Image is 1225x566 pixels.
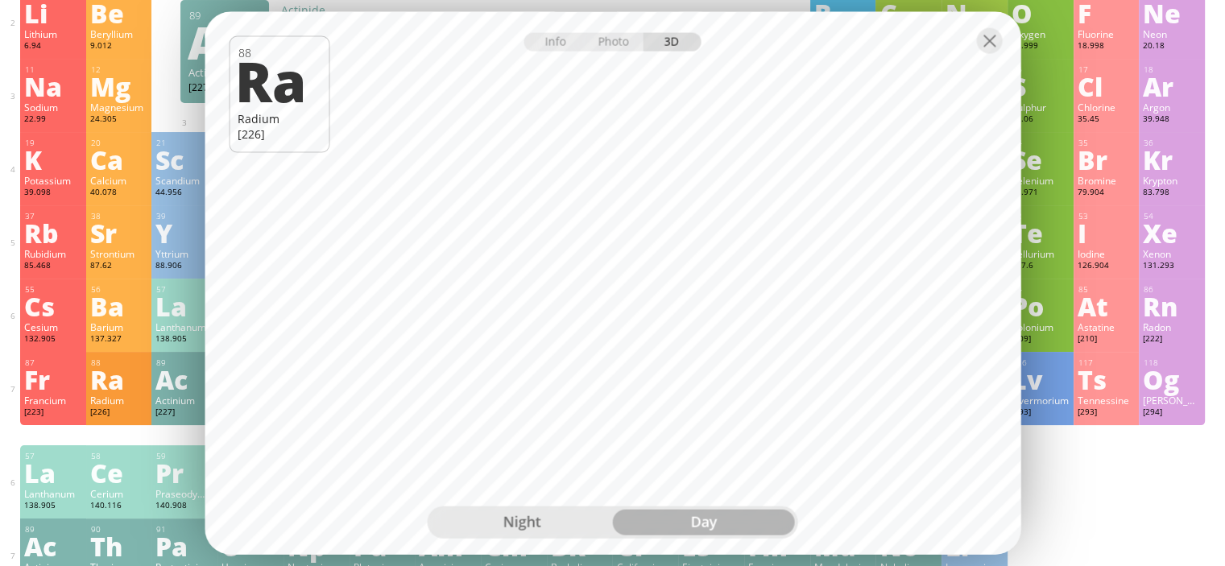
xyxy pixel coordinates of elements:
[24,220,82,246] div: Rb
[1144,211,1201,221] div: 54
[1012,73,1070,99] div: S
[91,211,148,221] div: 38
[1078,101,1136,114] div: Chlorine
[24,500,82,513] div: 138.905
[586,32,644,51] div: Photo
[238,126,321,141] div: [226]
[155,407,213,419] div: [227]
[748,533,806,559] div: Fm
[24,27,82,40] div: Lithium
[24,460,82,485] div: La
[1143,260,1201,273] div: 131.293
[24,247,82,260] div: Rubidium
[1143,407,1201,419] div: [294]
[1078,320,1136,333] div: Astatine
[1078,394,1136,407] div: Tennessine
[90,407,148,419] div: [226]
[1012,40,1070,53] div: 15.999
[281,2,442,18] div: Actinide
[1144,357,1201,368] div: 118
[551,533,609,559] div: Bk
[1012,174,1070,187] div: Selenium
[90,187,148,200] div: 40.078
[90,40,148,53] div: 9.012
[155,247,213,260] div: Yttrium
[613,510,795,535] div: Day
[1012,101,1070,114] div: Sulphur
[155,394,213,407] div: Actinium
[1143,220,1201,246] div: Xe
[1012,114,1070,126] div: 32.06
[1143,174,1201,187] div: Krypton
[188,29,260,55] div: Ac
[1012,211,1070,221] div: 52
[1012,247,1070,260] div: Tellurium
[1012,64,1070,75] div: 16
[235,52,318,107] div: Ra
[1012,366,1070,392] div: Lv
[155,320,213,333] div: Lanthanum
[814,533,872,559] div: Md
[155,147,213,172] div: Sc
[1143,73,1201,99] div: Ar
[189,8,261,23] div: 89
[155,487,213,500] div: Praseodymium
[1143,293,1201,319] div: Rn
[524,32,586,51] div: Info
[156,451,213,461] div: 59
[25,451,82,461] div: 57
[91,138,148,148] div: 20
[188,65,261,80] div: Actinium
[1012,187,1070,200] div: 78.971
[1143,101,1201,114] div: Argon
[155,533,213,559] div: Pa
[879,533,937,559] div: No
[90,220,148,246] div: Sr
[1078,27,1136,40] div: Fluorine
[1078,260,1136,273] div: 126.904
[90,460,148,485] div: Ce
[90,333,148,346] div: 137.327
[1012,220,1070,246] div: Te
[1143,187,1201,200] div: 83.798
[156,211,213,221] div: 39
[1012,284,1070,295] div: 84
[155,293,213,319] div: La
[90,147,148,172] div: Ca
[1144,138,1201,148] div: 36
[90,101,148,114] div: Magnesium
[1012,138,1070,148] div: 34
[24,73,82,99] div: Na
[24,394,82,407] div: Francium
[1012,394,1070,407] div: Livermorium
[156,284,213,295] div: 57
[24,101,82,114] div: Sodium
[1078,114,1136,126] div: 35.45
[1143,114,1201,126] div: 39.948
[1143,40,1201,53] div: 20.18
[1143,247,1201,260] div: Xenon
[1143,147,1201,172] div: Kr
[90,500,148,513] div: 140.116
[1078,73,1136,99] div: Cl
[24,320,82,333] div: Cesium
[90,366,148,392] div: Ra
[91,524,148,535] div: 90
[1078,138,1136,148] div: 35
[155,260,213,273] div: 88.906
[1078,407,1136,419] div: [293]
[90,320,148,333] div: Barium
[682,533,740,559] div: Es
[1078,40,1136,53] div: 18.998
[155,333,213,346] div: 138.905
[946,533,1004,559] div: Lr
[1144,64,1201,75] div: 18
[90,533,148,559] div: Th
[1078,174,1136,187] div: Bromine
[1012,407,1070,419] div: [293]
[24,487,82,500] div: Lanthanum
[1012,260,1070,273] div: 127.6
[1078,64,1136,75] div: 17
[1143,394,1201,407] div: [PERSON_NAME]
[354,533,412,559] div: Pu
